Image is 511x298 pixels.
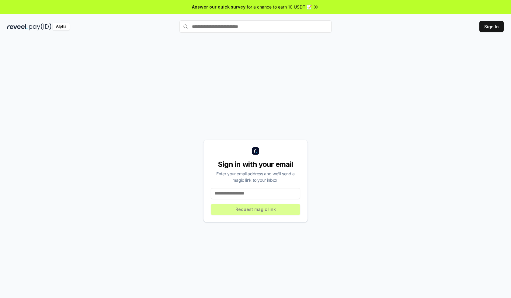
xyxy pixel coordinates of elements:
[479,21,504,32] button: Sign In
[211,170,300,183] div: Enter your email address and we’ll send a magic link to your inbox.
[53,23,70,30] div: Alpha
[192,4,245,10] span: Answer our quick survey
[29,23,51,30] img: pay_id
[211,160,300,169] div: Sign in with your email
[247,4,312,10] span: for a chance to earn 10 USDT 📝
[7,23,28,30] img: reveel_dark
[252,147,259,155] img: logo_small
